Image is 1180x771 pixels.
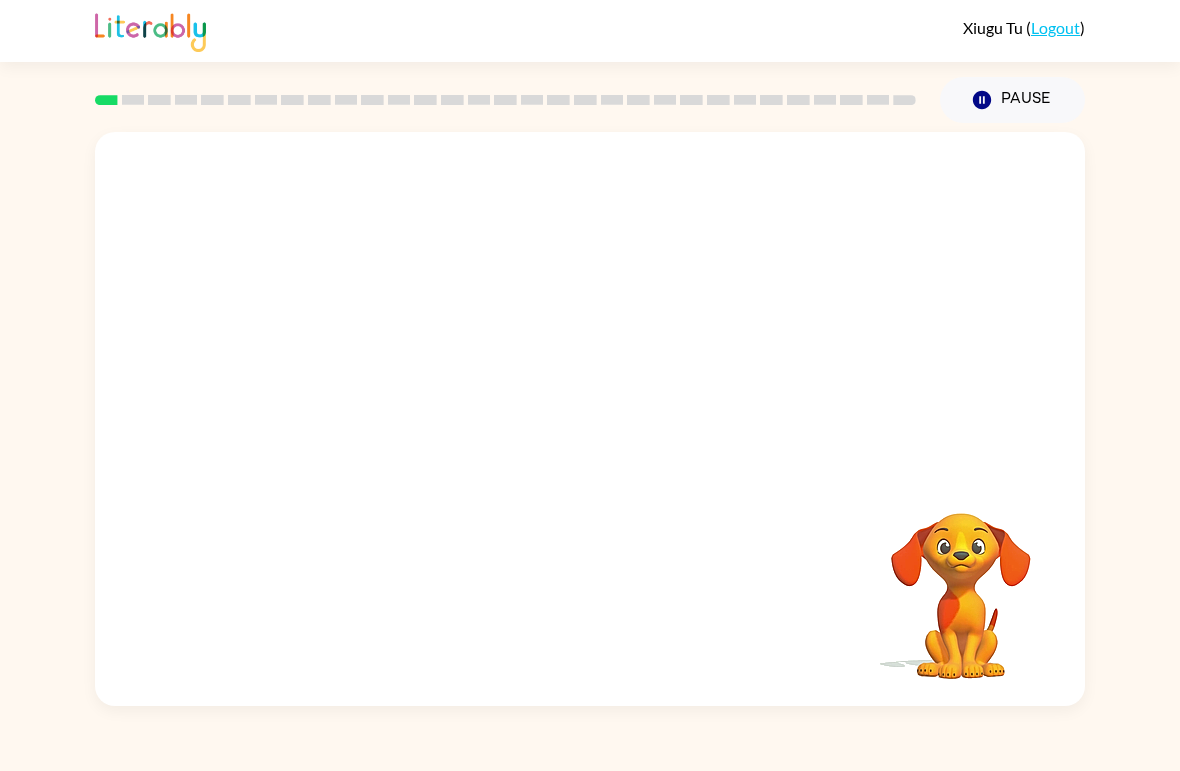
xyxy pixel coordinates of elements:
[1031,18,1080,37] a: Logout
[861,482,1061,682] video: Your browser must support playing .mp4 files to use Literably. Please try using another browser.
[940,77,1085,123] button: Pause
[963,18,1085,37] div: ( )
[963,18,1026,37] span: Xiugu Tu
[95,8,206,52] img: Literably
